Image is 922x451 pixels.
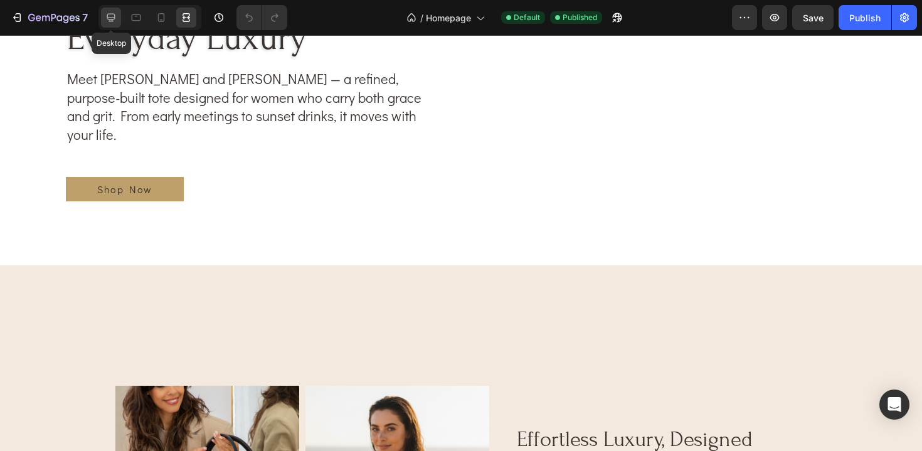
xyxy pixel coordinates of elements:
[236,5,287,30] div: Undo/Redo
[792,5,834,30] button: Save
[514,12,540,23] span: Default
[420,11,423,24] span: /
[849,11,881,24] div: Publish
[82,10,88,25] p: 7
[879,390,909,420] div: Open Intercom Messenger
[563,12,597,23] span: Published
[97,148,152,160] p: Shop Now
[839,5,891,30] button: Publish
[426,11,471,24] span: Homepage
[5,5,93,30] button: 7
[803,13,824,23] span: Save
[67,34,421,109] span: Meet [PERSON_NAME] and [PERSON_NAME] — a refined, purpose-built tote designed for women who carry...
[66,142,184,166] a: Shop Now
